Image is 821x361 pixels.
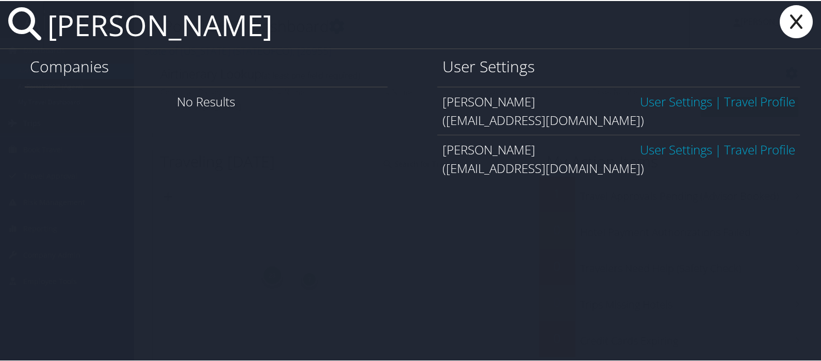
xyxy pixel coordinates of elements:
a: User Settings [640,140,712,157]
a: View OBT Profile [724,140,795,157]
span: [PERSON_NAME] [442,92,535,109]
span: | [712,92,724,109]
span: [PERSON_NAME] [442,140,535,157]
span: | [712,140,724,157]
h1: User Settings [442,55,795,76]
a: View OBT Profile [724,92,795,109]
div: ([EMAIL_ADDRESS][DOMAIN_NAME]) [442,158,795,177]
a: User Settings [640,92,712,109]
h1: Companies [30,55,383,76]
div: No Results [25,86,388,115]
div: ([EMAIL_ADDRESS][DOMAIN_NAME]) [442,110,795,129]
